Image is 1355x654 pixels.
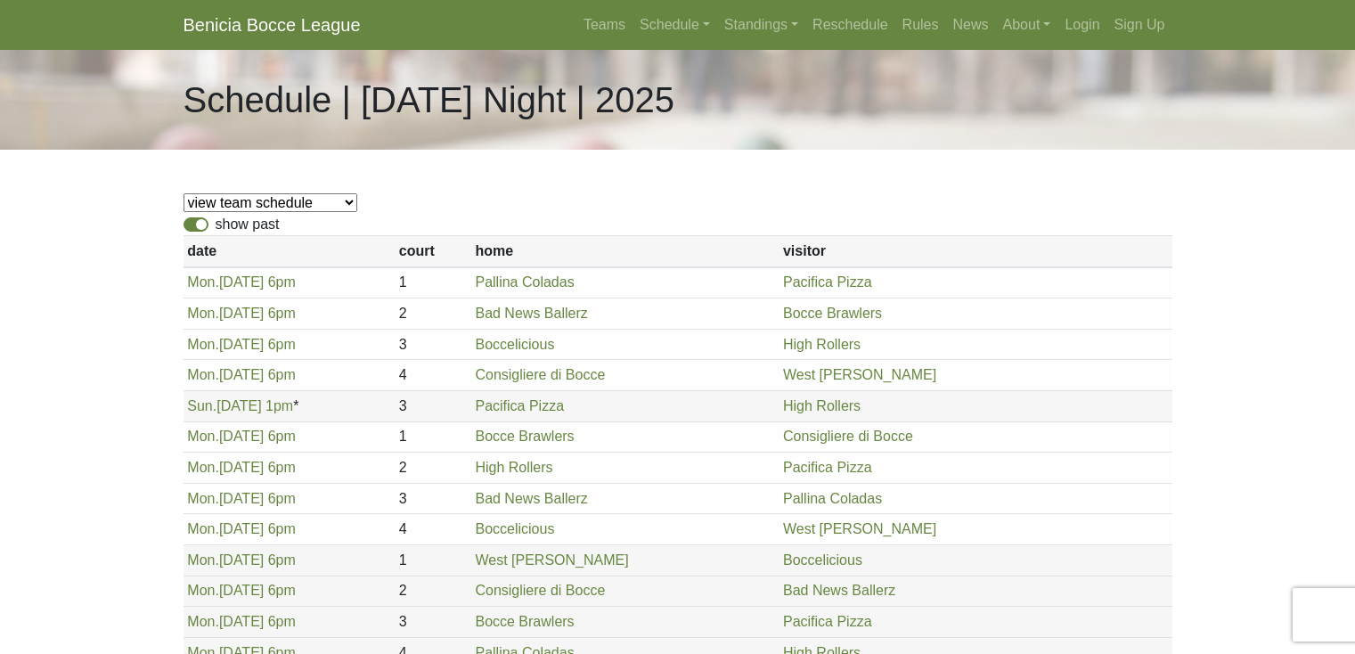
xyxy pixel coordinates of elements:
a: Bad News Ballerz [475,491,587,506]
h1: Schedule | [DATE] Night | 2025 [184,78,674,121]
span: Mon. [187,460,219,475]
a: Sun.[DATE] 1pm [187,398,293,413]
a: Reschedule [805,7,895,43]
span: Mon. [187,552,219,568]
a: Teams [576,7,633,43]
a: Sign Up [1107,7,1172,43]
th: visitor [779,236,1171,267]
td: 3 [395,483,471,514]
td: 2 [395,298,471,330]
a: Mon.[DATE] 6pm [187,552,296,568]
a: West [PERSON_NAME] [783,521,936,536]
a: Mon.[DATE] 6pm [187,460,296,475]
a: Benicia Bocce League [184,7,361,43]
a: Mon.[DATE] 6pm [187,583,296,598]
a: Mon.[DATE] 6pm [187,429,296,444]
a: Boccelicious [783,552,862,568]
span: Mon. [187,367,219,382]
span: Mon. [187,614,219,629]
td: 3 [395,329,471,360]
a: Rules [895,7,946,43]
a: Pallina Coladas [783,491,882,506]
td: 3 [395,390,471,421]
a: Mon.[DATE] 6pm [187,337,296,352]
a: West [PERSON_NAME] [475,552,628,568]
a: Pacifica Pizza [783,460,872,475]
span: Sun. [187,398,216,413]
a: West [PERSON_NAME] [783,367,936,382]
a: Pallina Coladas [475,274,574,290]
a: Consigliere di Bocce [783,429,913,444]
a: Mon.[DATE] 6pm [187,521,296,536]
a: Bocce Brawlers [783,306,882,321]
a: Bad News Ballerz [783,583,895,598]
th: date [184,236,395,267]
span: Mon. [187,521,219,536]
td: 2 [395,576,471,607]
a: Bad News Ballerz [475,306,587,321]
a: Mon.[DATE] 6pm [187,491,296,506]
a: Pacifica Pizza [475,398,564,413]
a: Consigliere di Bocce [475,367,605,382]
th: court [395,236,471,267]
a: Consigliere di Bocce [475,583,605,598]
a: Boccelicious [475,337,554,352]
a: Bocce Brawlers [475,429,574,444]
a: High Rollers [783,337,861,352]
td: 1 [395,267,471,298]
a: High Rollers [783,398,861,413]
a: Mon.[DATE] 6pm [187,306,296,321]
a: Mon.[DATE] 6pm [187,274,296,290]
span: Mon. [187,274,219,290]
a: Standings [717,7,805,43]
span: Mon. [187,583,219,598]
span: Mon. [187,337,219,352]
span: Mon. [187,429,219,444]
td: 4 [395,514,471,545]
a: Boccelicious [475,521,554,536]
span: Mon. [187,491,219,506]
label: show past [216,214,280,235]
a: Mon.[DATE] 6pm [187,614,296,629]
th: home [471,236,780,267]
td: 1 [395,544,471,576]
td: 4 [395,360,471,391]
td: 1 [395,421,471,453]
a: Mon.[DATE] 6pm [187,367,296,382]
a: Schedule [633,7,717,43]
td: 2 [395,453,471,484]
td: 3 [395,607,471,638]
span: Mon. [187,306,219,321]
a: About [996,7,1058,43]
a: Pacifica Pizza [783,614,872,629]
a: Bocce Brawlers [475,614,574,629]
a: News [946,7,996,43]
a: Pacifica Pizza [783,274,872,290]
a: Login [1057,7,1106,43]
a: High Rollers [475,460,552,475]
